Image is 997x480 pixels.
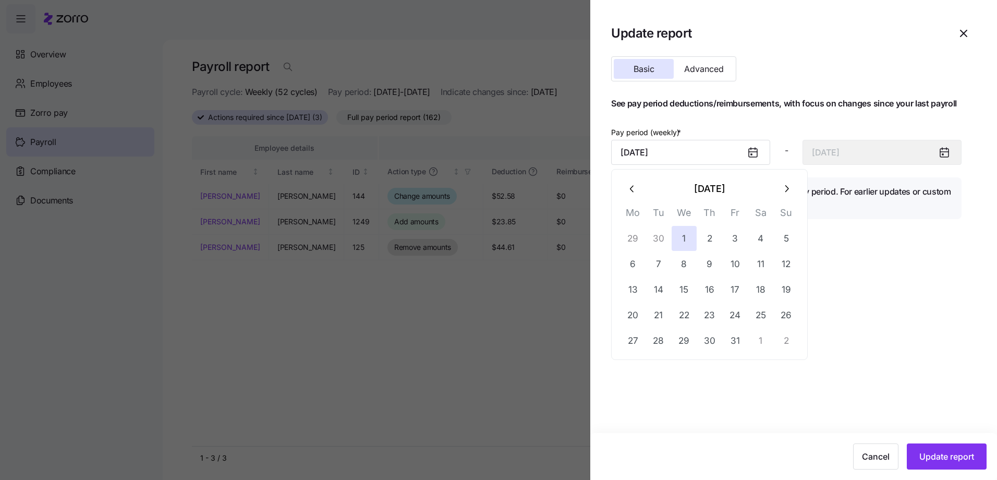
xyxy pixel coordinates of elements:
[672,303,697,328] button: 22 October 2025
[723,226,748,251] button: 3 October 2025
[611,140,770,165] input: Start date
[748,303,773,328] button: 25 October 2025
[748,328,773,353] button: 1 November 2025
[697,277,722,302] button: 16 October 2025
[671,205,697,225] th: We
[748,205,773,225] th: Sa
[646,251,671,277] button: 7 October 2025
[672,277,697,302] button: 15 October 2025
[621,277,646,302] button: 13 October 2025
[621,251,646,277] button: 6 October 2025
[621,303,646,328] button: 20 October 2025
[723,251,748,277] button: 10 October 2025
[611,25,943,41] h1: Update report
[611,127,683,138] label: Pay period (weekly)
[774,226,799,251] button: 5 October 2025
[722,205,748,225] th: Fr
[748,251,773,277] button: 11 October 2025
[646,328,671,353] button: 28 October 2025
[774,328,799,353] button: 2 November 2025
[672,226,697,251] button: 1 October 2025
[634,65,654,73] span: Basic
[672,328,697,353] button: 29 October 2025
[697,205,722,225] th: Th
[611,98,962,109] h1: See pay period deductions/reimbursements, with focus on changes since your last payroll
[723,277,748,302] button: 17 October 2025
[697,251,722,277] button: 9 October 2025
[697,303,722,328] button: 23 October 2025
[773,205,799,225] th: Su
[684,65,724,73] span: Advanced
[646,303,671,328] button: 21 October 2025
[645,176,774,201] button: [DATE]
[774,251,799,277] button: 12 October 2025
[620,205,646,225] th: Mo
[774,277,799,302] button: 19 October 2025
[748,277,773,302] button: 18 October 2025
[774,303,799,328] button: 26 October 2025
[646,205,671,225] th: Tu
[785,144,788,157] span: -
[672,251,697,277] button: 8 October 2025
[723,303,748,328] button: 24 October 2025
[646,226,671,251] button: 30 September 2025
[646,277,671,302] button: 14 October 2025
[697,226,722,251] button: 2 October 2025
[803,140,962,165] input: End date
[697,328,722,353] button: 30 October 2025
[621,328,646,353] button: 27 October 2025
[621,226,646,251] button: 29 September 2025
[748,226,773,251] button: 4 October 2025
[723,328,748,353] button: 31 October 2025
